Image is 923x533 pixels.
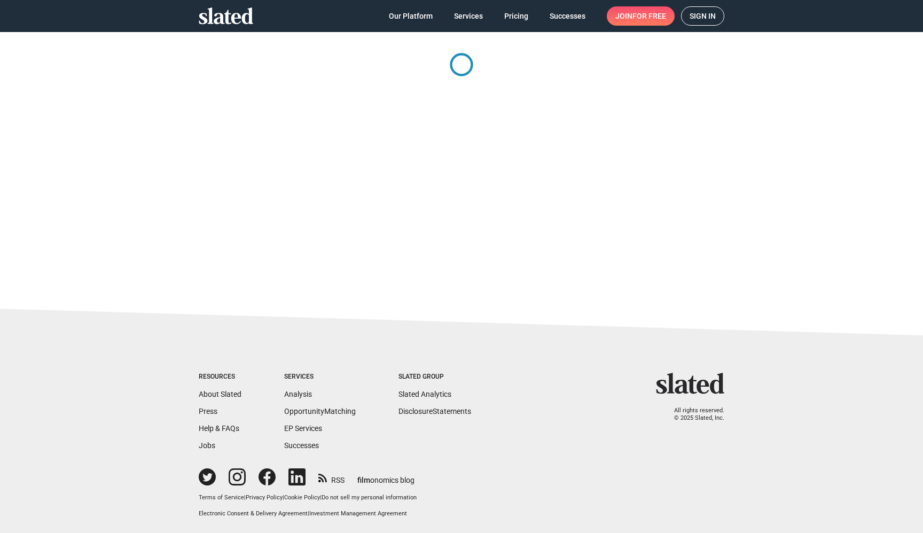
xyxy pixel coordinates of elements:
[244,494,246,501] span: |
[398,390,451,398] a: Slated Analytics
[199,390,241,398] a: About Slated
[389,6,433,26] span: Our Platform
[445,6,491,26] a: Services
[550,6,585,26] span: Successes
[199,441,215,450] a: Jobs
[309,510,407,517] a: Investment Management Agreement
[199,510,308,517] a: Electronic Consent & Delivery Agreement
[681,6,724,26] a: Sign in
[284,373,356,381] div: Services
[607,6,675,26] a: Joinfor free
[308,510,309,517] span: |
[632,6,666,26] span: for free
[199,494,244,501] a: Terms of Service
[380,6,441,26] a: Our Platform
[615,6,666,26] span: Join
[690,7,716,25] span: Sign in
[284,407,356,416] a: OpportunityMatching
[246,494,283,501] a: Privacy Policy
[318,469,345,485] a: RSS
[199,407,217,416] a: Press
[284,494,320,501] a: Cookie Policy
[504,6,528,26] span: Pricing
[283,494,284,501] span: |
[357,467,414,485] a: filmonomics blog
[199,373,241,381] div: Resources
[284,390,312,398] a: Analysis
[322,494,417,502] button: Do not sell my personal information
[284,424,322,433] a: EP Services
[357,476,370,484] span: film
[320,494,322,501] span: |
[663,407,724,422] p: All rights reserved. © 2025 Slated, Inc.
[496,6,537,26] a: Pricing
[199,424,239,433] a: Help & FAQs
[398,407,471,416] a: DisclosureStatements
[454,6,483,26] span: Services
[541,6,594,26] a: Successes
[398,373,471,381] div: Slated Group
[284,441,319,450] a: Successes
